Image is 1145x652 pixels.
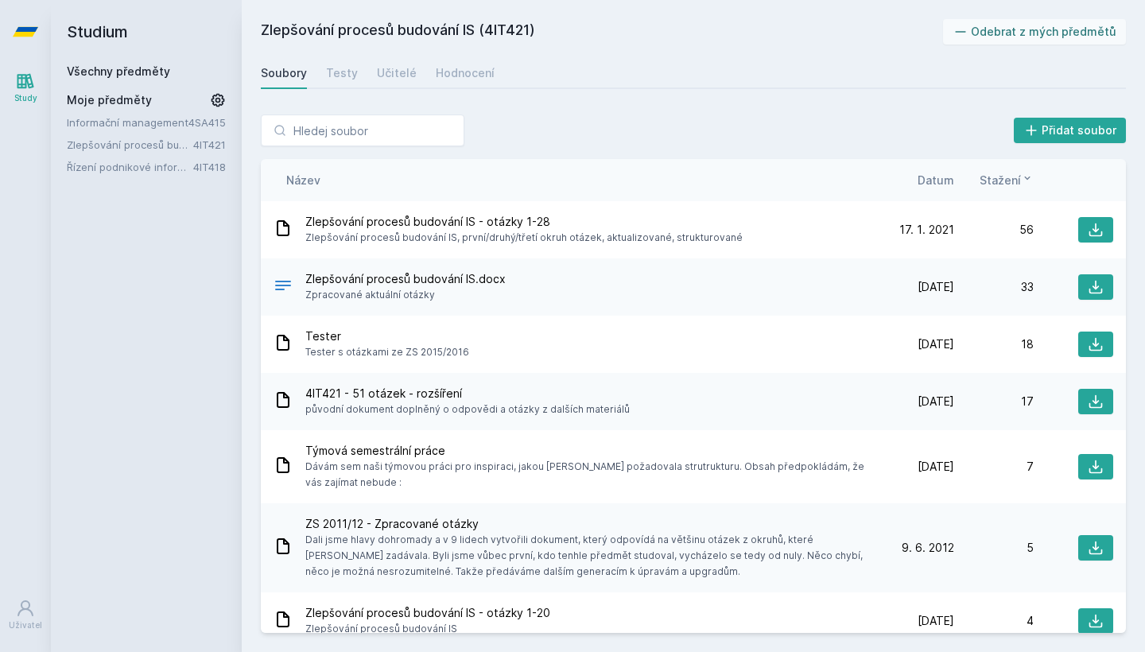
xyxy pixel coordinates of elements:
[305,328,469,344] span: Tester
[305,621,550,637] span: Zlepšování procesů budování IS
[918,459,954,475] span: [DATE]
[305,516,868,532] span: ZS 2011/12 - Zpracované otázky
[305,386,630,402] span: 4IT421 - 51 otázek - rozšíření
[305,402,630,417] span: původní dokument doplněný o odpovědi a otázky z dalších materiálů
[377,57,417,89] a: Učitelé
[305,271,506,287] span: Zlepšování procesů budování IS.docx
[67,137,193,153] a: Zlepšování procesů budování IS
[899,222,954,238] span: 17. 1. 2021
[305,214,743,230] span: Zlepšování procesů budování IS - otázky 1-28
[305,532,868,580] span: Dali jsme hlavy dohromady a v 9 lidech vytvořili dokument, který odpovídá na většinu otázek z okr...
[305,443,868,459] span: Týmová semestrální práce
[305,287,506,303] span: Zpracované aktuální otázky
[188,116,226,129] a: 4SA415
[954,279,1034,295] div: 33
[261,114,464,146] input: Hledej soubor
[305,230,743,246] span: Zlepšování procesů budování IS, první/druhý/třetí okruh otázek, aktualizované, strukturované
[943,19,1127,45] button: Odebrat z mých předmětů
[305,459,868,491] span: Dávám sem naši týmovou práci pro inspiraci, jakou [PERSON_NAME] požadovala strutrukturu. Obsah př...
[954,540,1034,556] div: 5
[326,57,358,89] a: Testy
[1014,118,1127,143] button: Přidat soubor
[918,279,954,295] span: [DATE]
[67,64,170,78] a: Všechny předměty
[193,138,226,151] a: 4IT421
[67,114,188,130] a: Informační management
[954,336,1034,352] div: 18
[305,605,550,621] span: Zlepšování procesů budování IS - otázky 1-20
[3,591,48,639] a: Uživatel
[67,92,152,108] span: Moje předměty
[980,172,1034,188] button: Stažení
[261,65,307,81] div: Soubory
[274,276,293,299] div: DOCX
[918,336,954,352] span: [DATE]
[14,92,37,104] div: Study
[261,57,307,89] a: Soubory
[193,161,226,173] a: 4IT418
[918,394,954,409] span: [DATE]
[286,172,320,188] button: Název
[954,394,1034,409] div: 17
[980,172,1021,188] span: Stažení
[954,459,1034,475] div: 7
[918,613,954,629] span: [DATE]
[954,222,1034,238] div: 56
[377,65,417,81] div: Učitelé
[3,64,48,112] a: Study
[67,159,193,175] a: Řízení podnikové informatiky
[436,57,495,89] a: Hodnocení
[918,172,954,188] button: Datum
[954,613,1034,629] div: 4
[902,540,954,556] span: 9. 6. 2012
[9,619,42,631] div: Uživatel
[305,344,469,360] span: Tester s otázkami ze ZS 2015/2016
[326,65,358,81] div: Testy
[436,65,495,81] div: Hodnocení
[261,19,943,45] h2: Zlepšování procesů budování IS (4IT421)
